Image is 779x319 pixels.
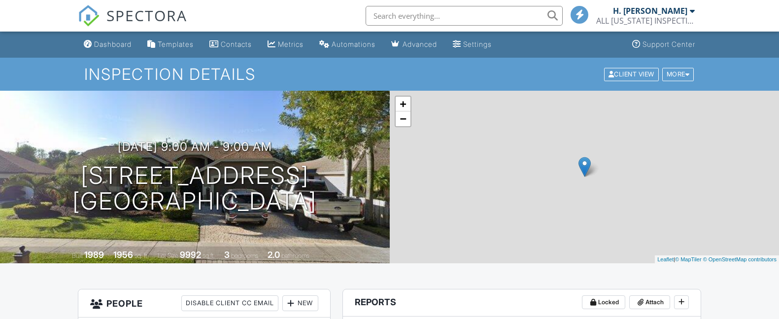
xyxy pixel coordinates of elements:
span: sq. ft. [135,252,148,259]
div: 9992 [180,249,201,260]
h3: [DATE] 9:00 am - 9:00 am [118,140,272,153]
div: 1956 [113,249,133,260]
div: Contacts [221,40,252,48]
span: Lot Size [158,252,178,259]
div: Templates [158,40,194,48]
a: SPECTORA [78,13,187,34]
a: Contacts [205,35,256,54]
a: Advanced [387,35,441,54]
a: Support Center [628,35,699,54]
a: Automations (Basic) [315,35,379,54]
div: | [655,255,779,264]
h1: Inspection Details [84,66,695,83]
a: Settings [449,35,496,54]
div: Settings [463,40,492,48]
div: New [282,295,318,311]
img: The Best Home Inspection Software - Spectora [78,5,100,27]
h3: People [78,289,330,318]
span: Built [72,252,83,259]
span: bedrooms [231,252,258,259]
div: Automations [332,40,375,48]
a: Metrics [264,35,307,54]
span: bathrooms [281,252,309,259]
div: 1989 [84,249,104,260]
div: 2.0 [268,249,280,260]
div: Client View [604,68,659,81]
span: SPECTORA [106,5,187,26]
div: 3 [224,249,230,260]
a: © MapTiler [675,256,702,262]
a: Zoom out [396,111,410,126]
div: Advanced [403,40,437,48]
span: sq.ft. [203,252,215,259]
div: ALL FLORIDA INSPECTIONS & EXTERMINATING, INC. [596,16,695,26]
div: Disable Client CC Email [181,295,278,311]
div: Metrics [278,40,304,48]
a: Dashboard [80,35,135,54]
a: Templates [143,35,198,54]
div: H. [PERSON_NAME] [613,6,687,16]
input: Search everything... [366,6,563,26]
a: Leaflet [657,256,674,262]
div: Dashboard [94,40,132,48]
h1: [STREET_ADDRESS] [GEOGRAPHIC_DATA] [72,163,317,215]
a: © OpenStreetMap contributors [703,256,777,262]
a: Zoom in [396,97,410,111]
a: Client View [603,70,661,77]
div: More [662,68,694,81]
div: Support Center [643,40,695,48]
